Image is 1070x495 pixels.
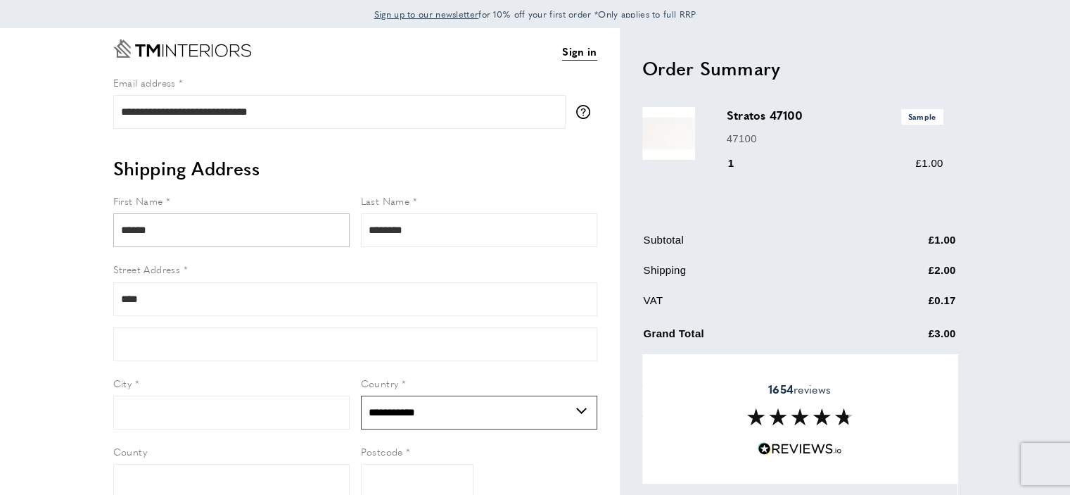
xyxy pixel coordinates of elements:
p: 47100 [727,130,943,147]
a: Sign in [562,43,597,61]
span: County [113,444,147,458]
h3: Stratos 47100 [727,107,943,124]
span: Email address [113,75,176,89]
a: Go to Home page [113,39,251,58]
span: Last Name [361,194,410,208]
span: £1.00 [915,157,943,169]
img: Reviews.io 5 stars [758,442,842,456]
span: Sign up to our newsletter [374,8,479,20]
td: £1.00 [859,232,956,259]
h2: Order Summary [642,56,957,81]
td: £2.00 [859,262,956,289]
span: City [113,376,132,390]
h2: Shipping Address [113,156,597,181]
span: reviews [768,382,831,396]
td: Grand Total [644,322,858,353]
div: 1 [727,155,754,172]
td: £0.17 [859,292,956,320]
td: VAT [644,292,858,320]
span: First Name [113,194,163,208]
td: Subtotal [644,232,858,259]
span: Sample [901,109,943,124]
td: £3.00 [859,322,956,353]
img: Stratos 47100 [642,107,695,160]
a: Sign up to our newsletter [374,7,479,21]
span: for 10% off your first order *Only applies to full RRP [374,8,696,20]
span: Postcode [361,444,403,458]
img: Reviews section [747,408,853,425]
td: Shipping [644,262,858,289]
button: More information [576,105,597,119]
span: Street Address [113,262,181,276]
strong: 1654 [768,381,794,397]
span: Country [361,376,399,390]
